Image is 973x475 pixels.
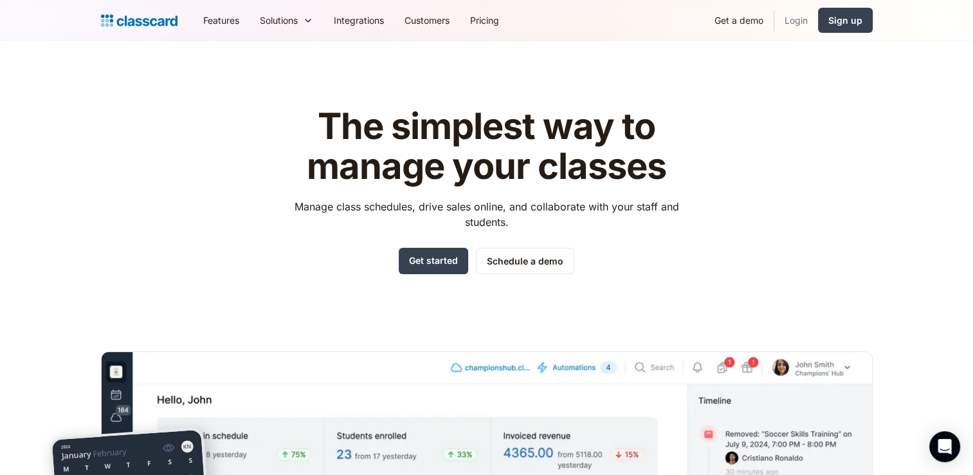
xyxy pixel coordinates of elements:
a: Login [774,6,818,35]
a: Get started [399,248,468,274]
div: Solutions [250,6,323,35]
h1: The simplest way to manage your classes [282,107,691,186]
div: Open Intercom Messenger [929,431,960,462]
a: home [101,12,177,30]
a: Features [193,6,250,35]
div: Solutions [260,14,298,27]
a: Sign up [818,8,873,33]
a: Schedule a demo [476,248,574,274]
p: Manage class schedules, drive sales online, and collaborate with your staff and students. [282,199,691,230]
a: Customers [394,6,460,35]
a: Integrations [323,6,394,35]
div: Sign up [828,14,862,27]
a: Get a demo [704,6,774,35]
a: Pricing [460,6,509,35]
